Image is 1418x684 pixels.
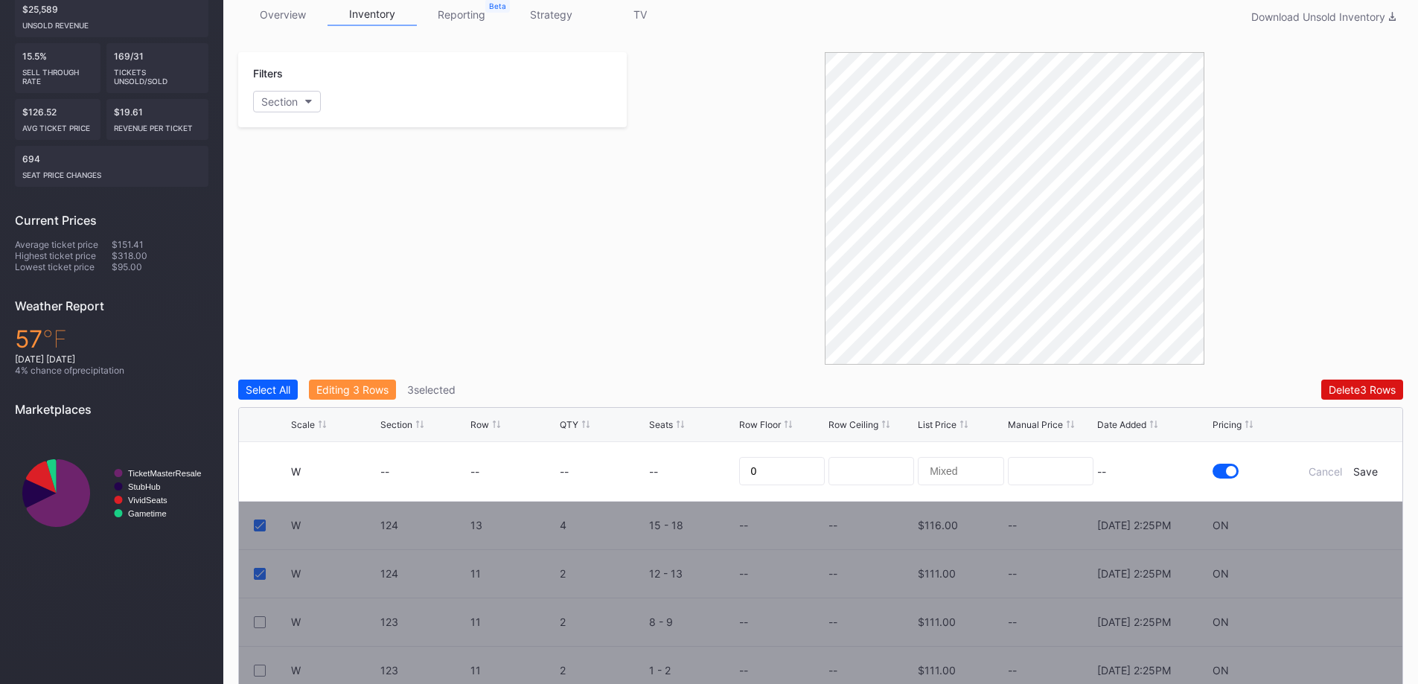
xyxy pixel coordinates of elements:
div: Row [470,419,489,430]
div: $151.41 [112,239,208,250]
text: VividSeats [128,496,167,505]
a: strategy [506,3,595,26]
a: reporting [417,3,506,26]
div: 3 selected [407,383,456,396]
svg: Chart title [15,428,208,558]
div: Row Floor [739,419,781,430]
text: Gametime [128,509,167,518]
a: overview [238,3,328,26]
div: Seats [649,419,673,430]
button: Delete3 Rows [1321,380,1403,400]
div: seat price changes [22,164,201,179]
div: W [291,465,377,478]
div: Revenue per ticket [114,118,202,132]
text: StubHub [128,482,161,491]
div: Row Ceiling [828,419,878,430]
div: Save [1353,465,1378,478]
div: Section [261,95,298,108]
div: 57 [15,325,208,354]
div: Marketplaces [15,402,208,417]
div: -- [1097,465,1209,478]
div: $19.61 [106,99,209,140]
input: Mixed [918,457,1003,485]
div: Filters [253,67,612,80]
div: Unsold Revenue [22,15,201,30]
div: -- [380,465,466,478]
div: Editing 3 Rows [316,383,389,396]
div: Delete 3 Rows [1329,383,1396,396]
text: TicketMasterResale [128,469,201,478]
div: Tickets Unsold/Sold [114,62,202,86]
a: TV [595,3,685,26]
span: ℉ [42,325,67,354]
div: Section [380,419,412,430]
div: Date Added [1097,419,1146,430]
div: $95.00 [112,261,208,272]
button: Select All [238,380,298,400]
div: Current Prices [15,213,208,228]
div: -- [560,465,645,478]
div: 4 % chance of precipitation [15,365,208,376]
div: Pricing [1213,419,1242,430]
div: List Price [918,419,956,430]
div: Scale [291,419,315,430]
div: Select All [246,383,290,396]
div: QTY [560,419,578,430]
div: $318.00 [112,250,208,261]
div: Highest ticket price [15,250,112,261]
div: Manual Price [1008,419,1063,430]
div: Download Unsold Inventory [1251,10,1396,23]
button: Section [253,91,321,112]
div: Sell Through Rate [22,62,93,86]
div: 15.5% [15,43,100,93]
div: Average ticket price [15,239,112,250]
div: 169/31 [106,43,209,93]
div: 694 [15,146,208,187]
div: -- [470,465,556,478]
div: Avg ticket price [22,118,93,132]
div: -- [649,465,735,478]
a: inventory [328,3,417,26]
div: [DATE] [DATE] [15,354,208,365]
div: Cancel [1309,465,1342,478]
button: Download Unsold Inventory [1244,7,1403,27]
div: $126.52 [15,99,100,140]
div: Lowest ticket price [15,261,112,272]
button: Editing 3 Rows [309,380,396,400]
div: Weather Report [15,298,208,313]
